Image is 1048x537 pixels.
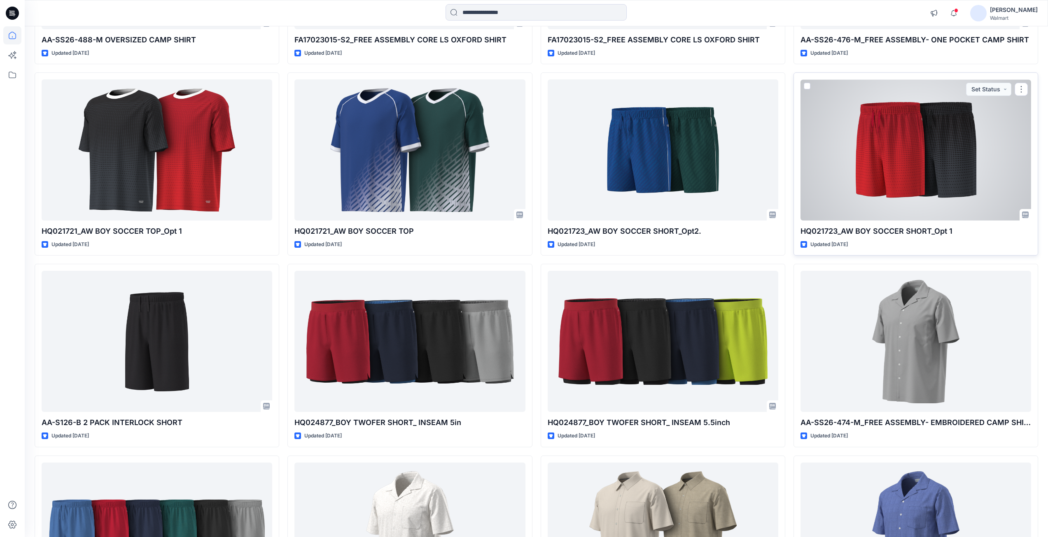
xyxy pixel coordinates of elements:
p: FA17023015-S2_FREE ASSEMBLY CORE LS OXFORD SHIRT [548,34,778,46]
p: Updated [DATE] [810,49,848,58]
p: FA17023015-S2_FREE ASSEMBLY CORE LS OXFORD SHIRT [294,34,525,46]
p: HQ021723_AW BOY SOCCER SHORT_Opt2. [548,225,778,237]
p: Updated [DATE] [51,240,89,249]
p: AA-S126-B 2 PACK INTERLOCK SHORT [42,417,272,428]
a: HQ021723_AW BOY SOCCER SHORT_Opt 1 [801,79,1031,221]
p: AA-SS26-476-M_FREE ASSEMBLY- ONE POCKET CAMP SHIRT [801,34,1031,46]
a: AA-SS26-474-M_FREE ASSEMBLY- EMBROIDERED CAMP SHIRT [801,271,1031,412]
p: Updated [DATE] [51,49,89,58]
p: Updated [DATE] [51,432,89,440]
p: Updated [DATE] [304,240,342,249]
p: HQ024877_BOY TWOFER SHORT_ INSEAM 5in [294,417,525,428]
img: avatar [970,5,987,21]
p: HQ021721_AW BOY SOCCER TOP [294,225,525,237]
div: [PERSON_NAME] [990,5,1038,15]
a: HQ021721_AW BOY SOCCER TOP_Opt 1 [42,79,272,221]
a: HQ021723_AW BOY SOCCER SHORT_Opt2. [548,79,778,221]
p: Updated [DATE] [558,240,595,249]
a: AA-S126-B 2 PACK INTERLOCK SHORT [42,271,272,412]
p: Updated [DATE] [304,432,342,440]
div: Walmart [990,15,1038,21]
p: Updated [DATE] [304,49,342,58]
a: HQ021721_AW BOY SOCCER TOP [294,79,525,221]
p: AA-SS26-474-M_FREE ASSEMBLY- EMBROIDERED CAMP SHIRT [801,417,1031,428]
p: HQ024877_BOY TWOFER SHORT_ INSEAM 5.5inch [548,417,778,428]
p: Updated [DATE] [558,49,595,58]
p: Updated [DATE] [810,432,848,440]
a: HQ024877_BOY TWOFER SHORT_ INSEAM 5in [294,271,525,412]
p: Updated [DATE] [810,240,848,249]
p: AA-SS26-488-M OVERSIZED CAMP SHIRT [42,34,272,46]
a: HQ024877_BOY TWOFER SHORT_ INSEAM 5.5inch [548,271,778,412]
p: HQ021721_AW BOY SOCCER TOP_Opt 1 [42,225,272,237]
p: Updated [DATE] [558,432,595,440]
p: HQ021723_AW BOY SOCCER SHORT_Opt 1 [801,225,1031,237]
